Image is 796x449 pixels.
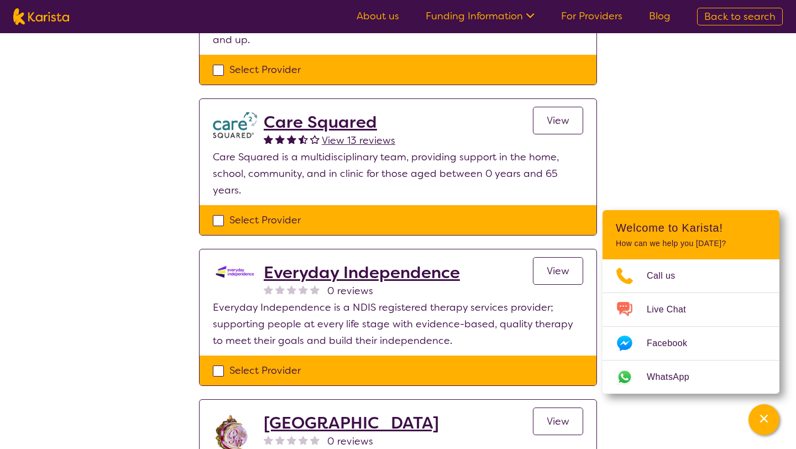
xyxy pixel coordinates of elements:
img: nonereviewstar [298,435,308,445]
p: How can we help you [DATE]? [616,239,766,248]
a: About us [357,9,399,23]
img: Karista logo [13,8,69,25]
span: 0 reviews [327,283,373,299]
img: watfhvlxxexrmzu5ckj6.png [213,112,257,138]
img: nonereviewstar [287,285,296,294]
a: Back to search [697,8,783,25]
button: Channel Menu [748,404,779,435]
img: nonereviewstar [275,435,285,445]
a: Everyday Independence [264,263,460,283]
img: nonereviewstar [310,285,320,294]
span: View [547,114,569,127]
span: Back to search [704,10,776,23]
a: View [533,107,583,134]
a: For Providers [561,9,622,23]
span: WhatsApp [647,369,703,385]
span: View [547,264,569,278]
img: halfstar [298,134,308,144]
img: nonereviewstar [298,285,308,294]
img: fullstar [275,134,285,144]
a: View [533,408,583,435]
img: nonereviewstar [264,435,273,445]
span: View 13 reviews [322,134,395,147]
a: [GEOGRAPHIC_DATA] [264,413,439,433]
span: Call us [647,268,689,284]
span: View [547,415,569,428]
img: nonereviewstar [310,435,320,445]
a: Blog [649,9,671,23]
img: nonereviewstar [264,285,273,294]
a: Care Squared [264,112,395,132]
a: View [533,257,583,285]
p: Everyday Independence is a NDIS registered therapy services provider; supporting people at every ... [213,299,583,349]
a: Funding Information [426,9,535,23]
img: nonereviewstar [287,435,296,445]
img: fullstar [264,134,273,144]
img: fullstar [287,134,296,144]
h2: Welcome to Karista! [616,221,766,234]
a: Web link opens in a new tab. [603,361,779,394]
ul: Choose channel [603,259,779,394]
span: Facebook [647,335,700,352]
div: Channel Menu [603,210,779,394]
a: View 13 reviews [322,132,395,149]
span: Live Chat [647,301,699,318]
img: nonereviewstar [275,285,285,294]
p: Care Squared is a multidisciplinary team, providing support in the home, school, community, and i... [213,149,583,199]
img: kdssqoqrr0tfqzmv8ac0.png [213,263,257,280]
img: emptystar [310,134,320,144]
